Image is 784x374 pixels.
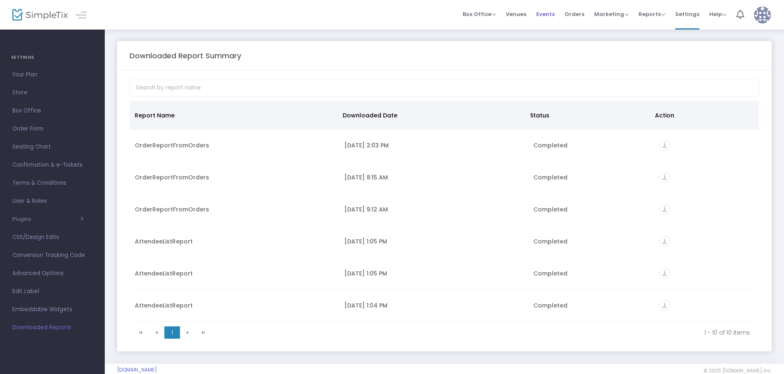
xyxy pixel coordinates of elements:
div: Completed [533,237,649,246]
div: 9/9/2025 8:15 AM [344,173,523,181]
div: 9/4/2025 1:04 PM [344,301,523,310]
kendo-pager-info: 1 - 10 of 10 items [217,328,750,337]
span: Embeddable Widgets [12,304,92,315]
th: Action [650,101,754,130]
div: Data table [130,101,759,323]
span: Reports [639,10,665,18]
h4: SETTINGS [11,49,94,66]
span: Store [12,87,92,98]
div: https://go.SimpleTix.com/98te6 [659,268,754,279]
i: vertical_align_bottom [659,300,670,311]
span: Edit Label [12,286,92,297]
span: Order Form [12,124,92,134]
div: 9/5/2025 9:12 AM [344,205,523,213]
i: vertical_align_bottom [659,172,670,183]
div: Completed [533,205,649,213]
span: Your Plan [12,69,92,80]
span: Box Office [463,10,496,18]
span: Advanced Options [12,268,92,279]
div: https://go.SimpleTix.com/vrn9l [659,300,754,311]
a: vertical_align_bottom [659,207,670,215]
th: Status [525,101,650,130]
div: https://go.SimpleTix.com/kfh1r [659,140,754,151]
i: vertical_align_bottom [659,236,670,247]
div: https://go.SimpleTix.com/howf1 [659,236,754,247]
div: Completed [533,301,649,310]
div: 9/4/2025 1:05 PM [344,269,523,278]
span: Terms & Conditions [12,178,92,188]
div: 9/4/2025 1:05 PM [344,237,523,246]
div: Completed [533,173,649,181]
a: [DOMAIN_NAME] [117,367,157,373]
div: https://go.SimpleTix.com/mc3k8 [659,204,754,215]
span: Conversion Tracking Code [12,250,92,261]
div: OrderReportFromOrders [135,205,334,213]
a: vertical_align_bottom [659,174,670,183]
span: Downloaded Reports [12,322,92,333]
span: Page 1 [164,326,180,339]
th: Report Name [130,101,338,130]
a: vertical_align_bottom [659,303,670,311]
span: Settings [675,4,699,25]
button: Plugins [12,216,83,223]
span: Confirmation & e-Tickets [12,160,92,170]
i: vertical_align_bottom [659,268,670,279]
i: vertical_align_bottom [659,140,670,151]
div: Completed [533,141,649,149]
div: 9/16/2025 2:03 PM [344,141,523,149]
a: vertical_align_bottom [659,271,670,279]
div: AttendeeListReport [135,301,334,310]
a: vertical_align_bottom [659,239,670,247]
span: CSS/Design Edits [12,232,92,243]
div: OrderReportFromOrders [135,173,334,181]
th: Downloaded Date [338,101,525,130]
div: Completed [533,269,649,278]
span: Box Office [12,106,92,116]
span: Events [536,4,555,25]
div: AttendeeListReport [135,237,334,246]
m-panel-title: Downloaded Report Summary [129,50,241,61]
span: Help [709,10,726,18]
span: © 2025 [DOMAIN_NAME] Inc. [703,367,772,374]
span: Venues [506,4,526,25]
span: Marketing [594,10,629,18]
div: AttendeeListReport [135,269,334,278]
input: Search by report name [129,80,759,96]
div: OrderReportFromOrders [135,141,334,149]
div: https://go.SimpleTix.com/n3wh8 [659,172,754,183]
span: User & Roles [12,196,92,207]
span: Seating Chart [12,142,92,152]
i: vertical_align_bottom [659,204,670,215]
a: vertical_align_bottom [659,142,670,151]
span: Orders [565,4,584,25]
